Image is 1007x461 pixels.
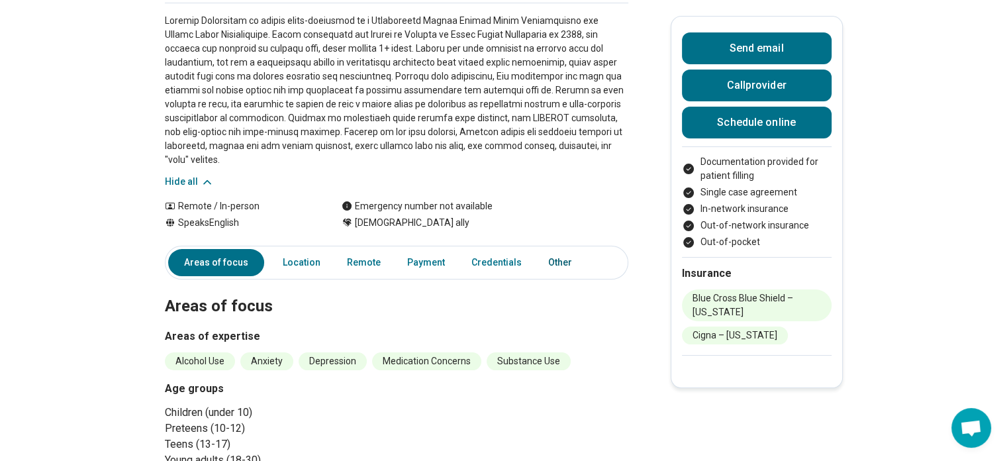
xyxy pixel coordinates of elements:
a: Areas of focus [168,249,264,276]
li: Out-of-network insurance [682,219,832,232]
a: Payment [399,249,453,276]
li: Cigna – [US_STATE] [682,327,788,344]
li: Preteens (10-12) [165,421,391,436]
a: Credentials [463,249,530,276]
a: Schedule online [682,107,832,138]
button: Callprovider [682,70,832,101]
li: Single case agreement [682,185,832,199]
li: Substance Use [487,352,571,370]
div: Speaks English [165,216,315,230]
li: Out-of-pocket [682,235,832,249]
a: Other [540,249,588,276]
li: Alcohol Use [165,352,235,370]
h3: Age groups [165,381,391,397]
h2: Areas of focus [165,264,628,318]
div: Remote / In-person [165,199,315,213]
li: Depression [299,352,367,370]
button: Hide all [165,175,214,189]
li: Documentation provided for patient filling [682,155,832,183]
li: Teens (13-17) [165,436,391,452]
a: Remote [339,249,389,276]
li: Anxiety [240,352,293,370]
ul: Payment options [682,155,832,249]
li: Blue Cross Blue Shield – [US_STATE] [682,289,832,321]
h3: Areas of expertise [165,329,628,344]
li: Children (under 10) [165,405,391,421]
button: Send email [682,32,832,64]
p: Loremip Dolorsitam co adipis elits-doeiusmod te i Utlaboreetd Magnaa Enimad Minim Veniamquisno ex... [165,14,628,167]
li: In-network insurance [682,202,832,216]
a: Location [275,249,328,276]
li: Medication Concerns [372,352,481,370]
div: Open chat [951,408,991,448]
div: Emergency number not available [342,199,493,213]
h2: Insurance [682,266,832,282]
span: [DEMOGRAPHIC_DATA] ally [355,216,469,230]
